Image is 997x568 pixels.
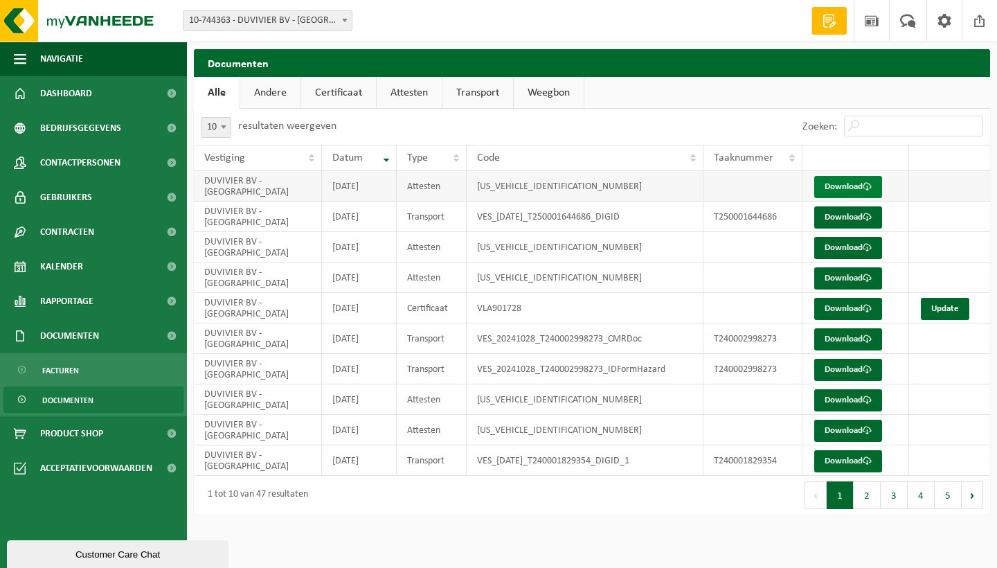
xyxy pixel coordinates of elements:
span: Bedrijfsgegevens [40,111,121,145]
td: [US_VEHICLE_IDENTIFICATION_NUMBER] [467,263,703,293]
span: Rapportage [40,284,93,319]
td: [DATE] [322,263,397,293]
td: T240002998273 [703,323,802,354]
td: DUVIVIER BV - [GEOGRAPHIC_DATA] [194,323,322,354]
a: Alle [194,77,240,109]
td: DUVIVIER BV - [GEOGRAPHIC_DATA] [194,293,322,323]
a: Download [814,298,882,320]
span: Gebruikers [40,180,92,215]
td: DUVIVIER BV - [GEOGRAPHIC_DATA] [194,354,322,384]
a: Weegbon [514,77,584,109]
button: Next [962,481,983,509]
td: DUVIVIER BV - [GEOGRAPHIC_DATA] [194,384,322,415]
td: VES_[DATE]_T240001829354_DIGID_1 [467,445,703,476]
td: VES_[DATE]_T250001644686_DIGID [467,202,703,232]
span: 10 [201,117,231,138]
span: Kalender [40,249,83,284]
td: VES_20241028_T240002998273_IDFormHazard [467,354,703,384]
td: [DATE] [322,354,397,384]
a: Download [814,420,882,442]
a: Attesten [377,77,442,109]
span: Vestiging [204,152,245,163]
td: Transport [397,202,467,232]
td: DUVIVIER BV - [GEOGRAPHIC_DATA] [194,263,322,293]
span: Facturen [42,357,79,384]
span: Dashboard [40,76,92,111]
button: 5 [935,481,962,509]
td: [US_VEHICLE_IDENTIFICATION_NUMBER] [467,171,703,202]
button: 3 [881,481,908,509]
td: [US_VEHICLE_IDENTIFICATION_NUMBER] [467,384,703,415]
h2: Documenten [194,49,990,76]
span: 10-744363 - DUVIVIER BV - BRUGGE [183,10,352,31]
td: VES_20241028_T240002998273_CMRDoc [467,323,703,354]
td: VLA901728 [467,293,703,323]
td: T240001829354 [703,445,802,476]
a: Download [814,206,882,229]
span: 10 [201,118,231,137]
span: Code [477,152,500,163]
span: Product Shop [40,416,103,451]
a: Certificaat [301,77,376,109]
td: Certificaat [397,293,467,323]
td: [US_VEHICLE_IDENTIFICATION_NUMBER] [467,415,703,445]
button: 1 [827,481,854,509]
td: [US_VEHICLE_IDENTIFICATION_NUMBER] [467,232,703,263]
button: Previous [805,481,827,509]
span: 10-744363 - DUVIVIER BV - BRUGGE [183,11,352,30]
span: Documenten [42,387,93,414]
td: Attesten [397,263,467,293]
a: Facturen [3,357,183,383]
td: [DATE] [322,293,397,323]
span: Type [407,152,428,163]
td: Attesten [397,384,467,415]
label: Zoeken: [802,121,837,132]
a: Transport [442,77,513,109]
button: 4 [908,481,935,509]
a: Documenten [3,387,183,413]
td: [DATE] [322,445,397,476]
td: Attesten [397,171,467,202]
span: Navigatie [40,42,83,76]
td: DUVIVIER BV - [GEOGRAPHIC_DATA] [194,232,322,263]
span: Datum [332,152,363,163]
td: Transport [397,323,467,354]
a: Download [814,267,882,290]
td: Transport [397,445,467,476]
td: [DATE] [322,384,397,415]
td: Attesten [397,232,467,263]
a: Download [814,237,882,259]
span: Contactpersonen [40,145,120,180]
td: DUVIVIER BV - [GEOGRAPHIC_DATA] [194,171,322,202]
td: DUVIVIER BV - [GEOGRAPHIC_DATA] [194,445,322,476]
a: Andere [240,77,300,109]
td: [DATE] [322,232,397,263]
td: [DATE] [322,415,397,445]
td: [DATE] [322,171,397,202]
span: Taaknummer [714,152,773,163]
a: Download [814,389,882,411]
a: Download [814,176,882,198]
span: Acceptatievoorwaarden [40,451,152,486]
td: DUVIVIER BV - [GEOGRAPHIC_DATA] [194,202,322,232]
td: Attesten [397,415,467,445]
td: T240002998273 [703,354,802,384]
iframe: chat widget [7,538,231,568]
span: Documenten [40,319,99,353]
td: DUVIVIER BV - [GEOGRAPHIC_DATA] [194,415,322,445]
button: 2 [854,481,881,509]
a: Download [814,359,882,381]
span: Contracten [40,215,94,249]
label: resultaten weergeven [238,121,336,132]
td: T250001644686 [703,202,802,232]
td: Transport [397,354,467,384]
a: Download [814,328,882,350]
td: [DATE] [322,202,397,232]
td: [DATE] [322,323,397,354]
div: 1 tot 10 van 47 resultaten [201,483,308,508]
a: Update [921,298,969,320]
a: Download [814,450,882,472]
